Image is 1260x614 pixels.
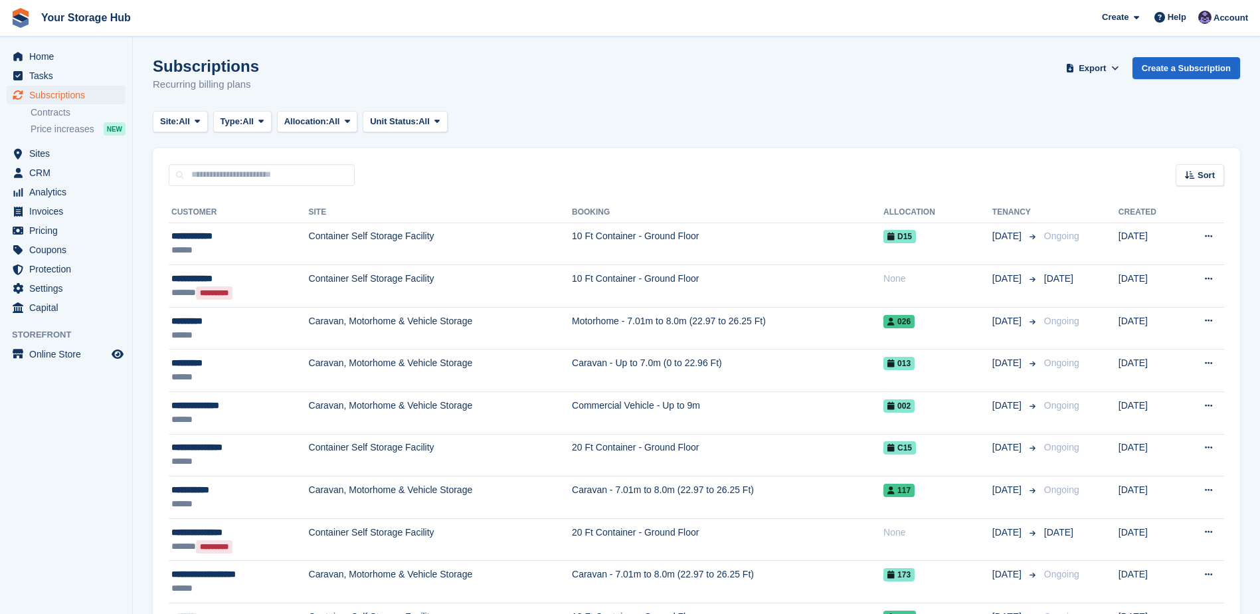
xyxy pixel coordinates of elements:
[1044,273,1073,284] span: [DATE]
[572,518,883,561] td: 20 Ft Container - Ground Floor
[309,307,573,350] td: Caravan, Motorhome & Vehicle Storage
[29,86,109,104] span: Subscriptions
[12,328,132,342] span: Storefront
[309,392,573,435] td: Caravan, Motorhome & Vehicle Storage
[29,345,109,363] span: Online Store
[1119,476,1180,519] td: [DATE]
[992,567,1024,581] span: [DATE]
[29,298,109,317] span: Capital
[7,279,126,298] a: menu
[7,163,126,182] a: menu
[11,8,31,28] img: stora-icon-8386f47178a22dfd0bd8f6a31ec36ba5ce8667c1dd55bd0f319d3a0aa187defe.svg
[1119,350,1180,392] td: [DATE]
[7,47,126,66] a: menu
[572,434,883,476] td: 20 Ft Container - Ground Floor
[1044,484,1079,495] span: Ongoing
[31,122,126,136] a: Price increases NEW
[1198,11,1212,24] img: Liam Beddard
[7,183,126,201] a: menu
[883,202,992,223] th: Allocation
[1119,561,1180,603] td: [DATE]
[221,115,243,128] span: Type:
[31,106,126,119] a: Contracts
[29,163,109,182] span: CRM
[29,241,109,259] span: Coupons
[992,202,1039,223] th: Tenancy
[7,345,126,363] a: menu
[992,229,1024,243] span: [DATE]
[31,123,94,136] span: Price increases
[309,202,573,223] th: Site
[309,434,573,476] td: Container Self Storage Facility
[1044,316,1079,326] span: Ongoing
[883,484,915,497] span: 117
[1063,57,1122,79] button: Export
[992,272,1024,286] span: [DATE]
[277,111,358,133] button: Allocation: All
[309,350,573,392] td: Caravan, Motorhome & Vehicle Storage
[572,307,883,350] td: Motorhome - 7.01m to 8.0m (22.97 to 26.25 Ft)
[883,357,915,370] span: 013
[29,183,109,201] span: Analytics
[309,518,573,561] td: Container Self Storage Facility
[309,476,573,519] td: Caravan, Motorhome & Vehicle Storage
[29,221,109,240] span: Pricing
[1119,223,1180,265] td: [DATE]
[572,561,883,603] td: Caravan - 7.01m to 8.0m (22.97 to 26.25 Ft)
[572,350,883,392] td: Caravan - Up to 7.0m (0 to 22.96 Ft)
[309,561,573,603] td: Caravan, Motorhome & Vehicle Storage
[370,115,418,128] span: Unit Status:
[572,392,883,435] td: Commercial Vehicle - Up to 9m
[1168,11,1186,24] span: Help
[153,57,259,75] h1: Subscriptions
[153,111,208,133] button: Site: All
[883,230,916,243] span: D15
[104,122,126,136] div: NEW
[29,260,109,278] span: Protection
[1119,307,1180,350] td: [DATE]
[363,111,447,133] button: Unit Status: All
[1044,400,1079,411] span: Ongoing
[213,111,272,133] button: Type: All
[1119,392,1180,435] td: [DATE]
[572,476,883,519] td: Caravan - 7.01m to 8.0m (22.97 to 26.25 Ft)
[110,346,126,362] a: Preview store
[7,221,126,240] a: menu
[1102,11,1128,24] span: Create
[160,115,179,128] span: Site:
[572,223,883,265] td: 10 Ft Container - Ground Floor
[29,279,109,298] span: Settings
[883,272,992,286] div: None
[1044,569,1079,579] span: Ongoing
[572,265,883,308] td: 10 Ft Container - Ground Floor
[7,260,126,278] a: menu
[1044,358,1079,368] span: Ongoing
[309,265,573,308] td: Container Self Storage Facility
[329,115,340,128] span: All
[153,77,259,92] p: Recurring billing plans
[1119,518,1180,561] td: [DATE]
[36,7,136,29] a: Your Storage Hub
[1044,527,1073,538] span: [DATE]
[883,441,916,455] span: C15
[242,115,254,128] span: All
[1132,57,1240,79] a: Create a Subscription
[418,115,430,128] span: All
[284,115,329,128] span: Allocation:
[7,241,126,259] a: menu
[29,66,109,85] span: Tasks
[1044,442,1079,453] span: Ongoing
[169,202,309,223] th: Customer
[992,526,1024,540] span: [DATE]
[992,441,1024,455] span: [DATE]
[7,86,126,104] a: menu
[7,202,126,221] a: menu
[1119,202,1180,223] th: Created
[883,568,915,581] span: 173
[1079,62,1106,75] span: Export
[1198,169,1215,182] span: Sort
[883,399,915,413] span: 002
[572,202,883,223] th: Booking
[992,483,1024,497] span: [DATE]
[1044,231,1079,241] span: Ongoing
